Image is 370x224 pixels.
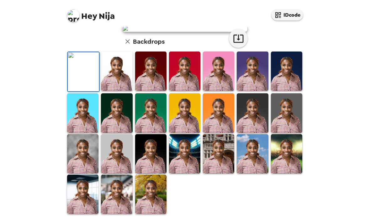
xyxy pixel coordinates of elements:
img: user [122,25,248,32]
span: Hey [81,10,97,22]
button: IDcode [272,9,303,20]
img: Original [68,52,99,91]
h6: Backdrops [133,36,165,46]
img: profile pic [67,9,80,22]
span: Nija [67,6,115,20]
